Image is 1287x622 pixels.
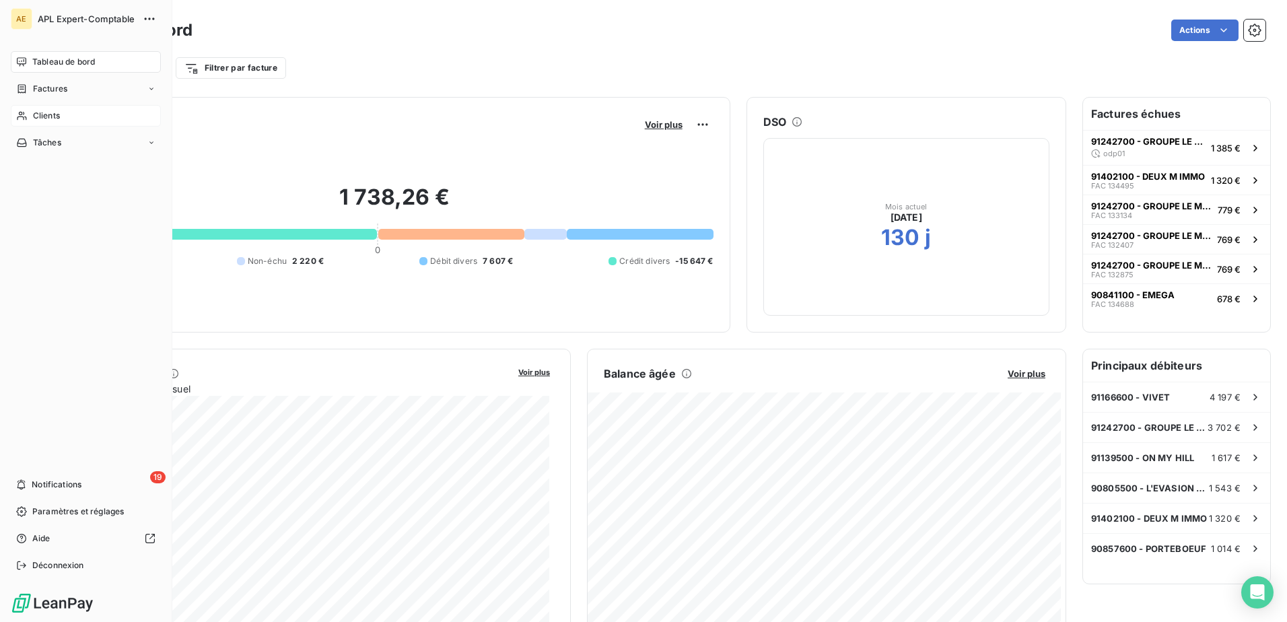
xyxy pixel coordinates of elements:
[33,137,61,149] span: Tâches
[1171,20,1239,41] button: Actions
[1091,182,1134,190] span: FAC 134495
[1091,543,1206,554] span: 90857600 - PORTEBOEUF
[1091,230,1212,241] span: 91242700 - GROUPE LE MANS ENSEIGNES
[176,57,286,79] button: Filtrer par facture
[641,118,687,131] button: Voir plus
[483,255,513,267] span: 7 607 €
[1103,149,1125,158] span: odp01
[1209,483,1241,493] span: 1 543 €
[1210,392,1241,403] span: 4 197 €
[1212,452,1241,463] span: 1 617 €
[1083,254,1270,283] button: 91242700 - GROUPE LE MANS ENSEIGNESFAC 132875769 €
[1004,368,1049,380] button: Voir plus
[32,506,124,518] span: Paramètres et réglages
[1083,283,1270,313] button: 90841100 - EMEGAFAC 134688678 €
[1091,201,1212,211] span: 91242700 - GROUPE LE MANS ENSEIGNES
[32,532,50,545] span: Aide
[38,13,135,24] span: APL Expert-Comptable
[1091,271,1134,279] span: FAC 132875
[1091,260,1212,271] span: 91242700 - GROUPE LE MANS ENSEIGNES
[1083,130,1270,165] button: 91242700 - GROUPE LE MANS ENSEIGNESodp011 385 €
[1083,224,1270,254] button: 91242700 - GROUPE LE MANS ENSEIGNESFAC 132407769 €
[1083,195,1270,224] button: 91242700 - GROUPE LE MANS ENSEIGNESFAC 133134779 €
[1091,452,1194,463] span: 91139500 - ON MY HILL
[32,479,81,491] span: Notifications
[1083,165,1270,195] button: 91402100 - DEUX M IMMOFAC 1344951 320 €
[11,528,161,549] a: Aide
[1091,300,1134,308] span: FAC 134688
[1218,205,1241,215] span: 779 €
[292,255,324,267] span: 2 220 €
[1091,211,1132,219] span: FAC 133134
[1091,136,1206,147] span: 91242700 - GROUPE LE MANS ENSEIGNES
[518,368,550,377] span: Voir plus
[430,255,477,267] span: Débit divers
[645,119,683,130] span: Voir plus
[33,110,60,122] span: Clients
[1091,513,1207,524] span: 91402100 - DEUX M IMMO
[891,211,922,224] span: [DATE]
[76,184,714,224] h2: 1 738,26 €
[881,224,919,251] h2: 130
[675,255,713,267] span: -15 647 €
[1217,234,1241,245] span: 769 €
[1217,264,1241,275] span: 769 €
[1211,143,1241,153] span: 1 385 €
[1209,513,1241,524] span: 1 320 €
[1008,368,1045,379] span: Voir plus
[1083,349,1270,382] h6: Principaux débiteurs
[1208,422,1241,433] span: 3 702 €
[76,382,509,396] span: Chiffre d'affaires mensuel
[1083,98,1270,130] h6: Factures échues
[32,559,84,572] span: Déconnexion
[1211,543,1241,554] span: 1 014 €
[1091,241,1134,249] span: FAC 132407
[33,83,67,95] span: Factures
[1091,422,1208,433] span: 91242700 - GROUPE LE MANS ENSEIGNES
[1091,289,1175,300] span: 90841100 - EMEGA
[619,255,670,267] span: Crédit divers
[1091,483,1209,493] span: 90805500 - L'EVASION SUCREE
[1217,293,1241,304] span: 678 €
[1091,171,1205,182] span: 91402100 - DEUX M IMMO
[1091,392,1170,403] span: 91166600 - VIVET
[375,244,380,255] span: 0
[763,114,786,130] h6: DSO
[604,366,676,382] h6: Balance âgée
[11,8,32,30] div: AE
[925,224,931,251] h2: j
[514,366,554,378] button: Voir plus
[150,471,166,483] span: 19
[1211,175,1241,186] span: 1 320 €
[1241,576,1274,609] div: Open Intercom Messenger
[248,255,287,267] span: Non-échu
[32,56,95,68] span: Tableau de bord
[885,203,928,211] span: Mois actuel
[11,592,94,614] img: Logo LeanPay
